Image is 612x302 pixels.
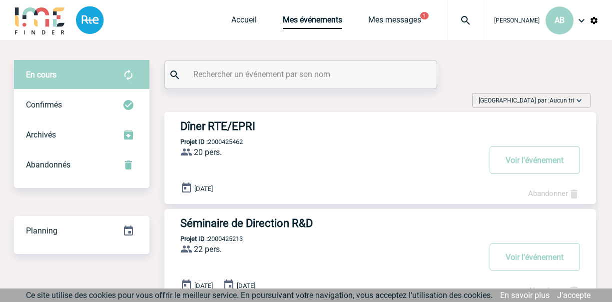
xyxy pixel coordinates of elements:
[26,160,70,169] span: Abandonnés
[191,67,413,81] input: Rechercher un événement par son nom
[14,120,149,150] div: Retrouvez ici tous les événements que vous avez décidé d'archiver
[14,216,149,246] div: Retrouvez ici tous vos événements organisés par date et état d'avancement
[528,286,580,295] a: Abandonner
[26,290,493,300] span: Ce site utilise des cookies pour vous offrir le meilleur service. En poursuivant votre navigation...
[528,189,580,198] a: Abandonner
[164,235,243,242] p: 2000425213
[550,97,574,104] span: Aucun tri
[26,130,56,139] span: Archivés
[490,146,580,174] button: Voir l'événement
[479,95,574,105] span: [GEOGRAPHIC_DATA] par :
[194,147,222,157] span: 20 pers.
[180,120,480,132] h3: Dîner RTE/EPRI
[180,138,208,145] b: Projet ID :
[14,150,149,180] div: Retrouvez ici tous vos événements annulés
[180,235,208,242] b: Projet ID :
[283,15,342,29] a: Mes événements
[555,15,565,25] span: AB
[14,6,66,34] img: IME-Finder
[26,70,56,79] span: En cours
[557,290,591,300] a: J'accepte
[490,243,580,271] button: Voir l'événement
[194,185,213,192] span: [DATE]
[180,217,480,229] h3: Séminaire de Direction R&D
[237,282,255,289] span: [DATE]
[164,217,596,229] a: Séminaire de Direction R&D
[26,100,62,109] span: Confirmés
[26,226,57,235] span: Planning
[164,120,596,132] a: Dîner RTE/EPRI
[420,12,429,19] button: 1
[14,60,149,90] div: Retrouvez ici tous vos évènements avant confirmation
[494,17,540,24] span: [PERSON_NAME]
[14,215,149,245] a: Planning
[231,15,257,29] a: Accueil
[194,244,222,254] span: 22 pers.
[500,290,550,300] a: En savoir plus
[574,95,584,105] img: baseline_expand_more_white_24dp-b.png
[368,15,421,29] a: Mes messages
[164,138,243,145] p: 2000425462
[194,282,213,289] span: [DATE]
